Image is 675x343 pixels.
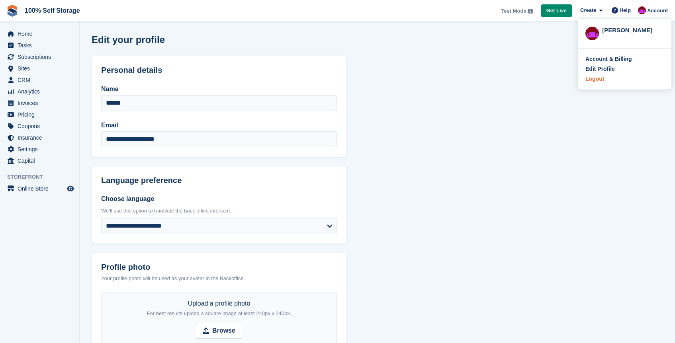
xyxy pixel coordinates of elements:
div: [PERSON_NAME] [602,26,664,33]
span: Insurance [18,132,65,143]
a: menu [4,97,75,109]
div: We'll use this option to translate the back office interface. [101,207,337,215]
span: Online Store [18,183,65,194]
span: Subscriptions [18,51,65,62]
span: CRM [18,74,65,86]
span: Home [18,28,65,39]
div: Account & Billing [585,55,632,63]
a: Logout [585,75,664,83]
label: Name [101,84,337,94]
img: Oliver [585,27,599,40]
a: Account & Billing [585,55,664,63]
input: Browse [196,323,242,339]
span: Test Mode [501,7,526,15]
span: Get Live [546,7,567,15]
a: menu [4,132,75,143]
h1: Edit your profile [92,34,165,45]
a: menu [4,51,75,62]
a: Preview store [66,184,75,193]
img: icon-info-grey-7440780725fd019a000dd9b08b2336e03edf1995a4989e88bcd33f0948082b44.svg [528,9,533,14]
span: Sites [18,63,65,74]
div: Your profile photo will be used as your avatar in the Backoffice. [101,275,337,283]
span: Create [580,6,596,14]
a: menu [4,63,75,74]
div: Logout [585,75,604,83]
a: 100% Self Storage [22,4,83,17]
img: Oliver [638,6,646,14]
span: Invoices [18,97,65,109]
a: menu [4,28,75,39]
span: Analytics [18,86,65,97]
a: menu [4,121,75,132]
span: Help [620,6,631,14]
a: menu [4,86,75,97]
span: Tasks [18,40,65,51]
a: menu [4,144,75,155]
a: menu [4,109,75,120]
a: Edit Profile [585,65,664,73]
span: Settings [18,144,65,155]
img: stora-icon-8386f47178a22dfd0bd8f6a31ec36ba5ce8667c1dd55bd0f319d3a0aa187defe.svg [6,5,18,17]
span: Account [647,7,668,15]
a: menu [4,74,75,86]
label: Choose language [101,194,337,204]
span: Storefront [7,173,79,181]
div: Edit Profile [585,65,615,73]
span: Coupons [18,121,65,132]
a: menu [4,40,75,51]
span: Pricing [18,109,65,120]
a: Get Live [541,4,572,18]
label: Profile photo [101,263,337,272]
label: Email [101,121,337,130]
span: For best results upload a square image at least 240px x 240px. [147,310,292,316]
a: menu [4,155,75,166]
div: Upload a profile photo [147,299,292,318]
strong: Browse [212,326,235,335]
h2: Language preference [101,176,337,185]
a: menu [4,183,75,194]
span: Capital [18,155,65,166]
h2: Personal details [101,66,337,75]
